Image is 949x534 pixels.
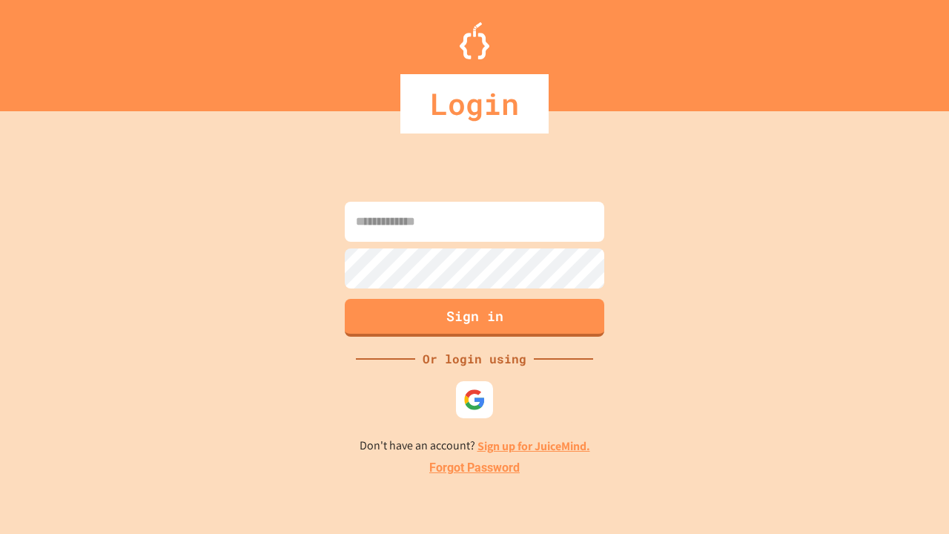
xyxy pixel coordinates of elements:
[400,74,549,133] div: Login
[415,350,534,368] div: Or login using
[345,299,604,337] button: Sign in
[477,438,590,454] a: Sign up for JuiceMind.
[429,459,520,477] a: Forgot Password
[463,389,486,411] img: google-icon.svg
[460,22,489,59] img: Logo.svg
[360,437,590,455] p: Don't have an account?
